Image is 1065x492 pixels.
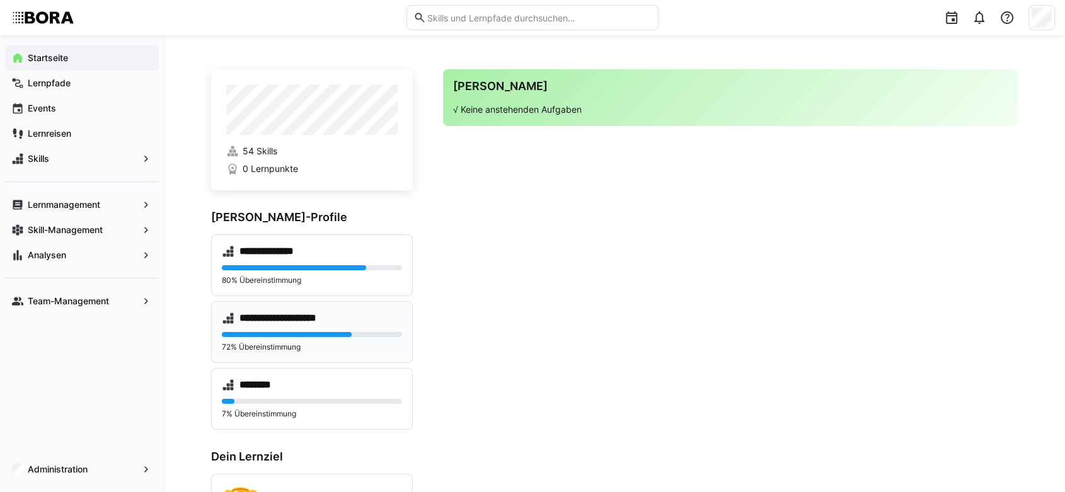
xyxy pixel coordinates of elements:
[243,145,277,157] span: 54 Skills
[211,450,413,464] h3: Dein Lernziel
[243,163,298,175] span: 0 Lernpunkte
[226,145,398,157] a: 54 Skills
[222,409,402,419] p: 7% Übereinstimmung
[453,103,1008,116] p: √ Keine anstehenden Aufgaben
[222,342,402,352] p: 72% Übereinstimmung
[426,12,652,23] input: Skills und Lernpfade durchsuchen…
[453,79,1008,93] h3: [PERSON_NAME]
[222,275,402,285] p: 80% Übereinstimmung
[211,210,413,224] h3: [PERSON_NAME]-Profile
